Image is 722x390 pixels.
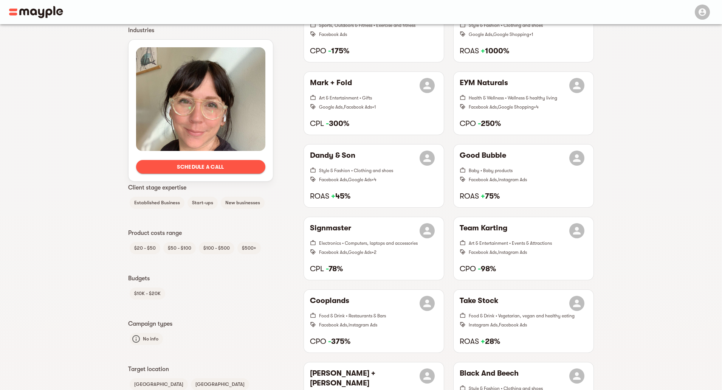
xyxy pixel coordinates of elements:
[478,264,496,273] strong: 98%
[372,104,376,110] span: + 1
[310,264,438,274] h6: CPL
[9,6,63,18] img: Main logo
[128,183,273,192] p: Client stage expertise
[348,250,372,255] span: Google Ads
[478,264,481,273] span: -
[199,244,234,253] span: $100 - $500
[304,217,444,280] button: SignmasterElectronics • Computers, laptops and accessoriesFacebook Ads,Google Ads+2CPL -78%
[163,244,196,253] span: $50 - $100
[469,23,543,28] span: Style & Fashion • Clothing and shoes
[460,368,519,384] h6: Black And Beech
[454,217,593,280] button: Team KartingArt & Entertainment • Events & AttractionsFacebook Ads,Instagram AdsCPO -98%
[128,365,273,374] p: Target location
[310,223,351,238] h6: Signmaster
[534,104,539,110] span: + 4
[319,177,348,182] span: Facebook Ads ,
[469,32,493,37] span: Google Ads ,
[349,322,377,328] span: Instagram Ads
[469,250,498,255] span: Facebook Ads ,
[328,337,331,346] span: -
[460,296,498,311] h6: Take Stock
[498,104,534,110] span: Google Shopping
[319,313,386,319] span: Food & Drink • Restaurants & Bars
[460,223,507,238] h6: Team Karting
[460,337,587,346] h6: ROAS
[469,168,513,173] span: Baby • Baby products
[310,151,355,166] h6: Dandy & Son
[326,119,329,128] span: -
[326,264,343,273] strong: 78%
[460,46,587,56] h6: ROAS
[331,192,350,200] strong: 45%
[319,168,393,173] span: Style & Fashion • Clothing and shoes
[481,337,485,346] span: +
[142,162,259,171] span: Schedule a call
[481,192,500,200] strong: 75%
[481,47,485,55] span: +
[529,32,533,37] span: + 1
[136,160,265,174] button: Schedule a call
[478,119,501,128] strong: 250%
[493,32,529,37] span: Google Shopping
[460,264,587,274] h6: CPO
[310,368,420,388] h6: [PERSON_NAME] + [PERSON_NAME]
[138,334,163,343] span: No info
[469,322,499,328] span: Instagram Ads ,
[310,191,438,201] h6: ROAS
[328,47,331,55] span: -
[454,72,593,135] button: EYM NaturalsHealth & Wellness • Wellness & healthy livingFacebook Ads,Google Shopping+4CPO -250%
[319,322,349,328] span: Facebook Ads ,
[310,119,438,129] h6: CPL
[128,38,273,56] div: Art & Entertainment
[319,95,372,101] span: Art & Entertainment • Gifts
[304,145,444,207] button: Dandy & SonStyle & Fashion • Clothing and shoesFacebook Ads,Google Ads+4ROAS +45%
[310,78,352,93] h6: Mark + Fold
[454,145,593,207] button: Good BubbleBaby • Baby productsFacebook Ads,Instagram AdsROAS +75%
[319,23,415,28] span: Sports, Outdoors & Fitness • Exercise and fitness
[498,177,527,182] span: Instagram Ads
[372,177,376,182] span: + 4
[319,32,347,37] span: Facebook Ads
[237,244,261,253] span: $500+
[460,119,587,129] h6: CPO
[478,119,481,128] span: -
[460,151,506,166] h6: Good Bubble
[498,250,527,255] span: Instagram Ads
[328,337,350,346] strong: 375%
[130,289,165,298] span: $10K - $20K
[310,46,438,56] h6: CPO
[319,104,344,110] span: Google Ads ,
[328,47,349,55] strong: 175%
[481,47,509,55] strong: 1000%
[304,290,444,353] button: CooplandsFood & Drink • Restaurants & BarsFacebook Ads,Instagram AdsCPO -375%
[221,198,265,207] span: New businesses
[460,78,508,93] h6: EYM Naturals
[319,250,348,255] span: Facebook Ads ,
[326,264,328,273] span: -
[310,296,349,311] h6: Cooplands
[469,313,575,319] span: Food & Drink • Vegetarian, vegan and healthy eating
[481,337,500,346] strong: 28%
[191,380,249,389] span: [GEOGRAPHIC_DATA]
[304,72,444,135] button: Mark + FoldArt & Entertainment • GiftsGoogle Ads,Facebook Ads+1CPL -300%
[130,244,160,253] span: $20 - $50
[130,198,184,207] span: Established Business
[310,337,438,346] h6: CPO
[128,274,273,283] p: Budgets
[469,104,498,110] span: Facebook Ads ,
[469,241,552,246] span: Art & Entertainment • Events & Attractions
[319,241,418,246] span: Electronics • Computers, laptops and accessories
[469,177,498,182] span: Facebook Ads ,
[469,95,557,101] span: Health & Wellness • Wellness & healthy living
[460,191,587,201] h6: ROAS
[690,8,713,14] span: Menu
[187,198,218,207] span: Start-ups
[344,104,372,110] span: Facebook Ads
[128,26,273,35] p: Industries
[372,250,376,255] span: + 2
[326,119,349,128] strong: 300%
[130,380,188,389] span: [GEOGRAPHIC_DATA]
[331,192,335,200] span: +
[499,322,527,328] span: Facebook Ads
[348,177,372,182] span: Google Ads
